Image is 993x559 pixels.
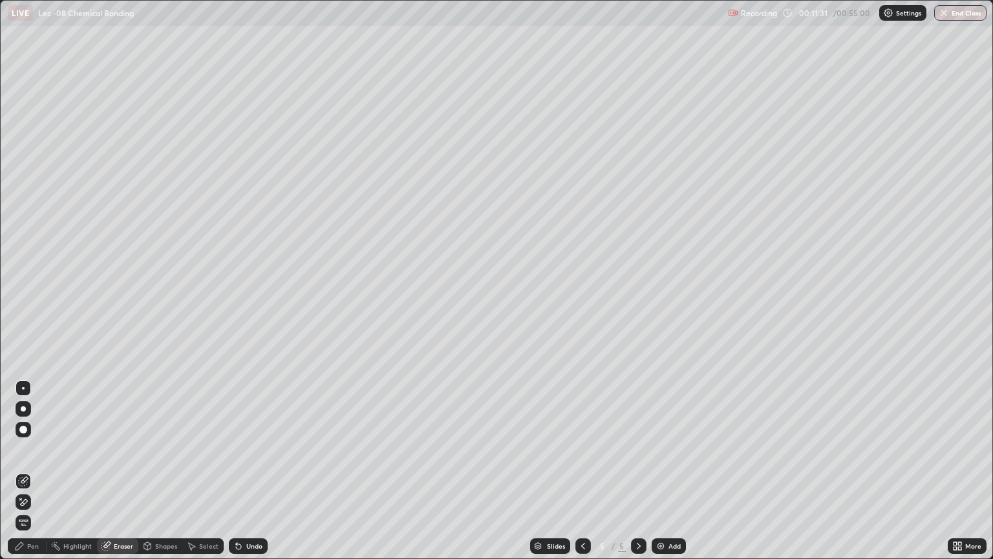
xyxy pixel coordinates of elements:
div: Eraser [114,543,133,549]
div: 5 [618,540,626,552]
div: Slides [547,543,565,549]
div: Undo [246,543,262,549]
p: LIVE [12,8,29,18]
div: Pen [27,543,39,549]
img: add-slide-button [656,541,666,551]
div: 5 [596,542,609,550]
div: More [965,543,981,549]
div: Select [199,543,219,549]
button: End Class [934,5,987,21]
div: / [612,542,615,550]
p: Settings [896,10,921,16]
span: Erase all [16,519,30,527]
p: Recording [741,8,777,18]
img: class-settings-icons [883,8,893,18]
img: recording.375f2c34.svg [728,8,738,18]
img: end-class-cross [939,8,949,18]
p: Lec -08 Chemical Bonding [38,8,134,18]
div: Shapes [155,543,177,549]
div: Add [668,543,681,549]
div: Highlight [63,543,92,549]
